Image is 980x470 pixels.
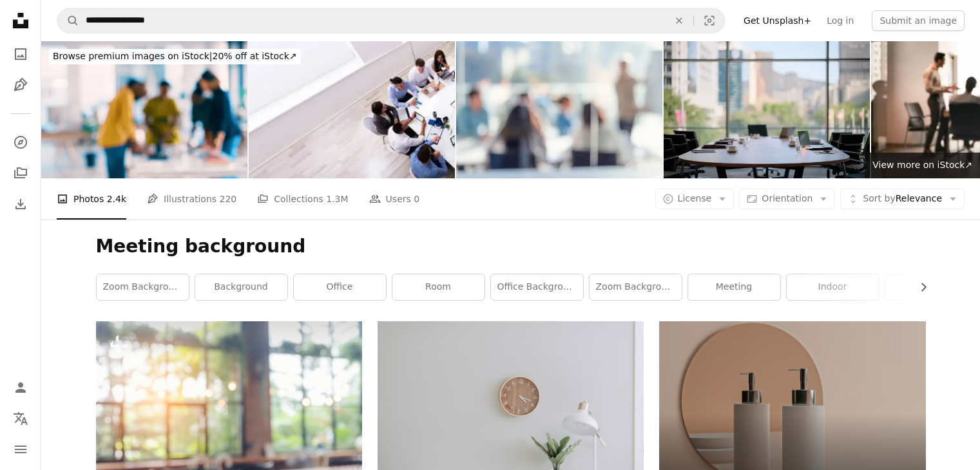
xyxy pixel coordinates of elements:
button: Sort byRelevance [840,189,965,209]
a: office [294,274,386,300]
a: zoom [885,274,977,300]
a: Log in / Sign up [8,375,34,400]
span: Sort by [863,193,895,203]
a: View more on iStock↗ [865,153,980,178]
span: 0 [414,192,419,206]
button: Language [8,406,34,431]
a: Illustrations [8,72,34,98]
a: Explore [8,129,34,155]
img: Chairs, table and technology in empty boardroom of corporate office for meeting with window view.... [664,41,870,178]
a: Get Unsplash+ [736,10,819,31]
form: Find visuals sitewide [57,8,725,33]
a: office background [491,274,583,300]
a: meeting [688,274,780,300]
a: Log in [819,10,861,31]
button: Orientation [739,189,835,209]
a: white desk lamp beside green plant [378,404,644,416]
a: indoor [787,274,879,300]
span: License [678,193,712,203]
button: scroll list to the right [912,274,926,300]
a: background [195,274,287,300]
button: Search Unsplash [57,8,79,33]
img: Blur, meeting and employees for discussion in office, working and job for creative career. People... [41,41,247,178]
button: Clear [665,8,693,33]
span: Orientation [762,193,812,203]
button: Submit an image [872,10,965,31]
h1: Meeting background [96,235,926,258]
a: room [392,274,485,300]
a: Collections 1.3M [257,178,348,220]
button: Visual search [694,8,725,33]
a: Illustrations 220 [147,178,236,220]
a: Photos [8,41,34,67]
span: 20% off at iStock ↗ [53,51,297,61]
a: zoom background [97,274,189,300]
a: zoom background office [590,274,682,300]
span: View more on iStock ↗ [872,160,972,170]
span: 1.3M [326,192,348,206]
a: Browse premium images on iStock|20% off at iStock↗ [41,41,309,72]
span: Browse premium images on iStock | [53,51,212,61]
img: Multi Ethnic Business People Having Business Meeting [249,41,455,178]
a: Download History [8,191,34,217]
button: Menu [8,437,34,462]
button: License [655,189,735,209]
a: Collections [8,160,34,186]
span: Relevance [863,193,942,205]
a: Users 0 [369,178,420,220]
a: Blurred background cafe coffee shop restaurant in shopping mall with light bokeh business event r... [96,404,362,416]
span: 220 [220,192,237,206]
img: Defocussed image of Business people watching a presentation. [456,41,662,178]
